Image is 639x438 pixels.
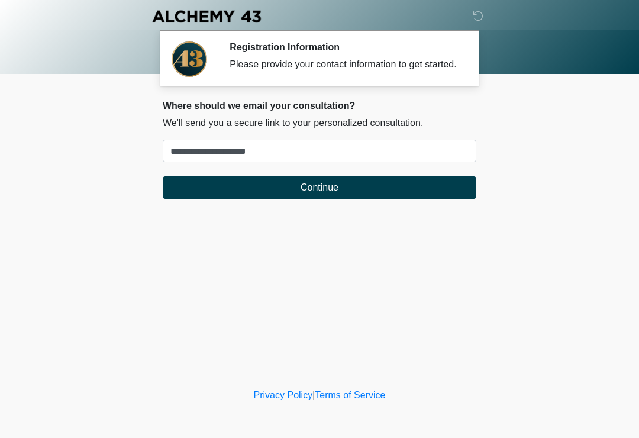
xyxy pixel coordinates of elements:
[312,390,315,400] a: |
[254,390,313,400] a: Privacy Policy
[163,100,476,111] h2: Where should we email your consultation?
[172,41,207,77] img: Agent Avatar
[315,390,385,400] a: Terms of Service
[163,176,476,199] button: Continue
[163,116,476,130] p: We'll send you a secure link to your personalized consultation.
[151,9,262,24] img: Alchemy 43 Logo
[230,41,459,53] h2: Registration Information
[230,57,459,72] div: Please provide your contact information to get started.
